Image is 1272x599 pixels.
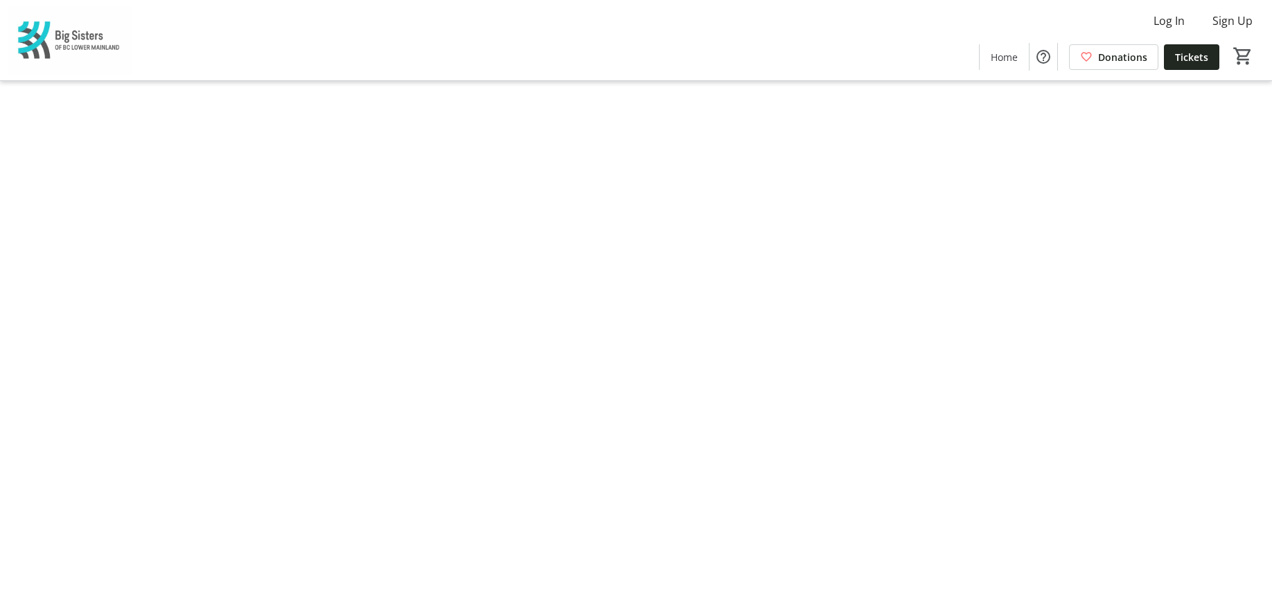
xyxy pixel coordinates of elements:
span: Log In [1154,12,1185,29]
a: Tickets [1164,44,1219,70]
span: Sign Up [1212,12,1253,29]
span: Tickets [1175,50,1208,64]
span: Home [991,50,1018,64]
button: Sign Up [1201,10,1264,32]
a: Home [980,44,1029,70]
img: Big Sisters of BC Lower Mainland's Logo [8,6,132,75]
button: Cart [1230,44,1255,69]
button: Log In [1142,10,1196,32]
a: Donations [1069,44,1158,70]
button: Help [1030,43,1057,71]
span: Donations [1098,50,1147,64]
